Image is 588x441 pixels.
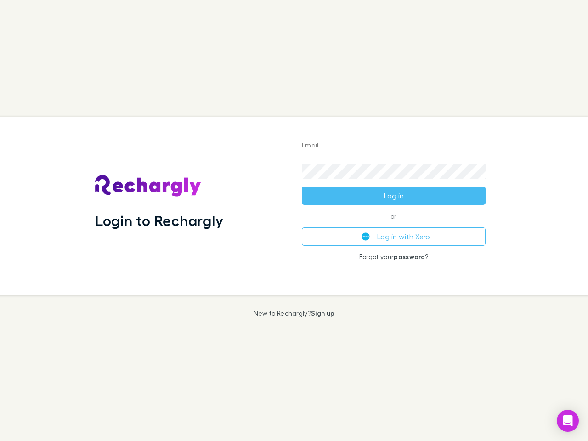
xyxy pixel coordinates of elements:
div: Open Intercom Messenger [557,410,579,432]
a: Sign up [311,309,334,317]
h1: Login to Rechargly [95,212,223,229]
a: password [394,253,425,260]
button: Log in with Xero [302,227,486,246]
img: Xero's logo [362,232,370,241]
img: Rechargly's Logo [95,175,202,197]
button: Log in [302,187,486,205]
p: Forgot your ? [302,253,486,260]
p: New to Rechargly? [254,310,335,317]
